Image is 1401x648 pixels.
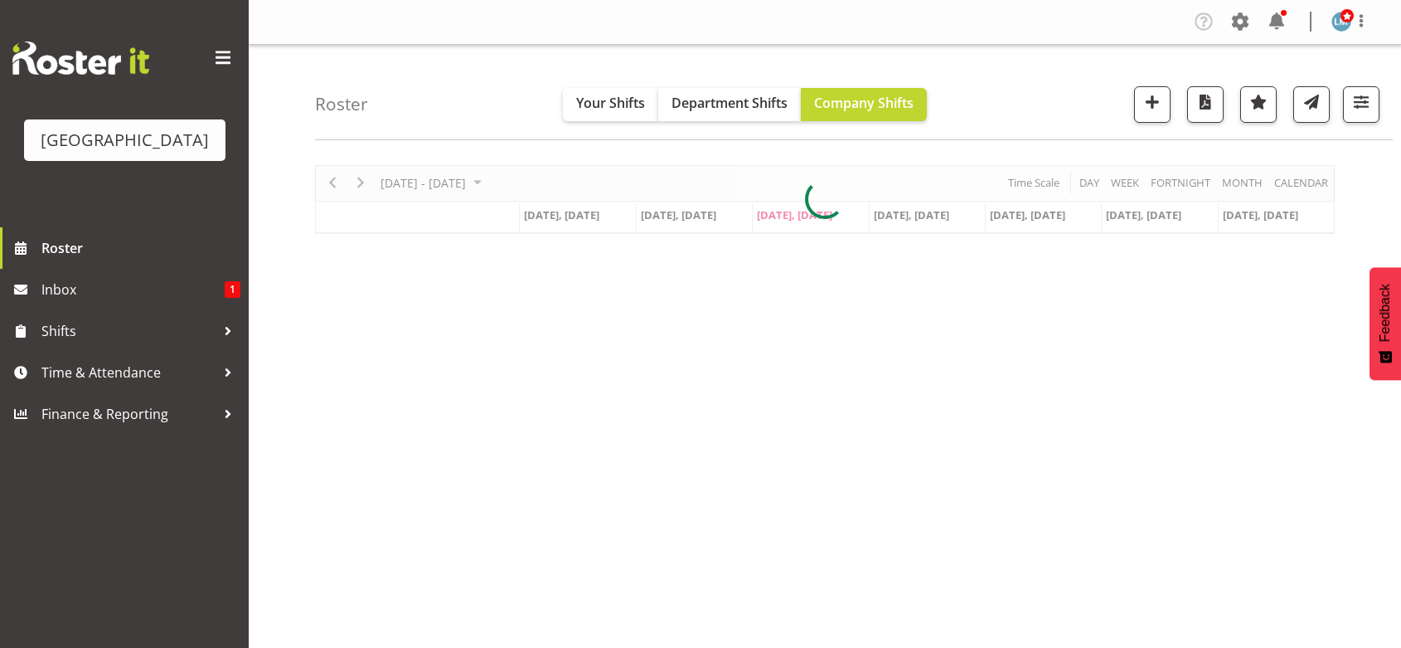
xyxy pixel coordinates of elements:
button: Feedback - Show survey [1369,267,1401,380]
button: Download a PDF of the roster according to the set date range. [1187,86,1224,123]
div: [GEOGRAPHIC_DATA] [41,128,209,153]
span: Finance & Reporting [41,402,216,426]
span: Your Shifts [576,94,645,112]
button: Add a new shift [1134,86,1171,123]
span: Department Shifts [671,94,788,112]
span: Shifts [41,319,216,343]
img: Rosterit website logo [12,41,149,75]
span: 1 [225,281,240,298]
button: Department Shifts [658,88,801,121]
h4: Roster [315,95,368,114]
span: Company Shifts [814,94,914,112]
button: Your Shifts [563,88,658,121]
button: Company Shifts [801,88,927,121]
button: Highlight an important date within the roster. [1240,86,1277,123]
button: Filter Shifts [1343,86,1379,123]
span: Inbox [41,277,225,302]
span: Feedback [1378,284,1393,342]
span: Time & Attendance [41,360,216,385]
button: Send a list of all shifts for the selected filtered period to all rostered employees. [1293,86,1330,123]
span: Roster [41,236,240,261]
img: lesley-mckenzie127.jpg [1331,12,1351,32]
